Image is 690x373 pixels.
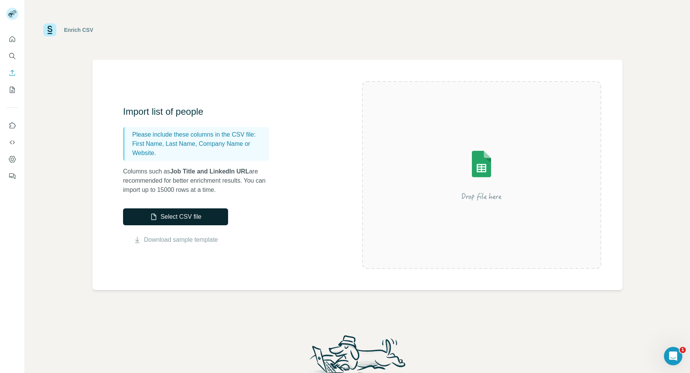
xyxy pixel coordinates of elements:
p: First Name, Last Name, Company Name or Website. [132,139,266,158]
p: Columns such as are recommended for better enrichment results. You can import up to 15000 rows at... [123,167,276,195]
img: Surfe Logo [43,23,56,36]
span: 1 [680,347,686,353]
button: Quick start [6,32,18,46]
button: Enrich CSV [6,66,18,80]
button: My lists [6,83,18,97]
span: Job Title and LinkedIn URL [170,168,249,175]
iframe: Intercom live chat [664,347,682,365]
img: Surfe Illustration - Drop file here or select below [412,129,550,221]
button: Search [6,49,18,63]
div: Enrich CSV [64,26,93,34]
button: Select CSV file [123,208,228,225]
h3: Import list of people [123,106,276,118]
button: Feedback [6,169,18,183]
button: Use Surfe on LinkedIn [6,119,18,132]
a: Download sample template [144,235,218,244]
button: Dashboard [6,152,18,166]
button: Download sample template [123,235,228,244]
button: Use Surfe API [6,135,18,149]
p: Please include these columns in the CSV file: [132,130,266,139]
